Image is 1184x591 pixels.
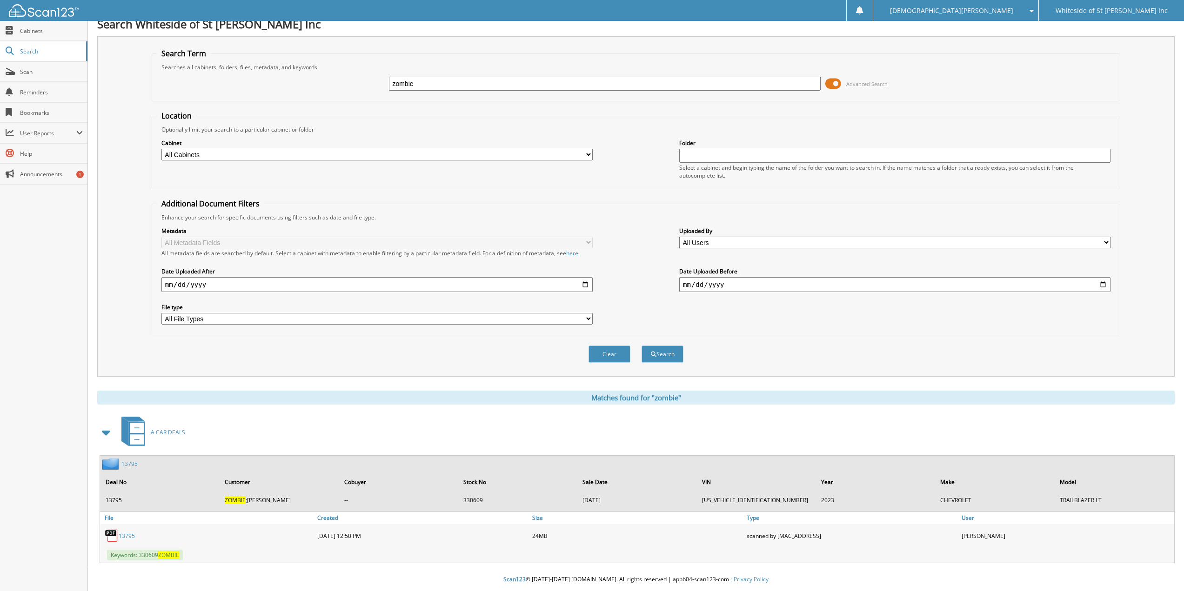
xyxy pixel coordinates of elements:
a: A CAR DEALS [116,414,185,451]
div: Searches all cabinets, folders, files, metadata, and keywords [157,63,1115,71]
input: end [679,277,1110,292]
td: [US_VEHICLE_IDENTIFICATION_NUMBER] [697,492,816,508]
th: Year [816,472,935,491]
div: 1 [76,171,84,178]
div: [DATE] 12:50 PM [315,526,530,545]
label: Date Uploaded After [161,267,593,275]
th: Sale Date [578,472,696,491]
span: Scan123 [503,575,526,583]
label: Folder [679,139,1110,147]
span: Help [20,150,83,158]
img: folder2.png [102,458,121,470]
button: Search [642,345,683,363]
button: Clear [589,345,630,363]
div: Matches found for "zombie" [97,391,1175,405]
input: start [161,277,593,292]
legend: Location [157,111,196,121]
td: [DATE] [578,492,696,508]
a: User [959,511,1174,524]
a: Created [315,511,530,524]
span: Scan [20,68,83,76]
div: [PERSON_NAME] [959,526,1174,545]
img: PDF.png [105,529,119,543]
span: Advanced Search [846,80,888,87]
a: Privacy Policy [734,575,769,583]
span: User Reports [20,129,76,137]
th: Customer [220,472,338,491]
td: 2023 [816,492,935,508]
h1: Search Whiteside of St [PERSON_NAME] Inc [97,16,1175,32]
span: Keywords: 330609 [107,550,183,560]
legend: Additional Document Filters [157,199,264,209]
a: 13795 [121,460,138,468]
td: CHEVROLET [936,492,1054,508]
a: File [100,511,315,524]
label: Uploaded By [679,227,1110,235]
div: Enhance your search for specific documents using filters such as date and file type. [157,213,1115,221]
th: Model [1055,472,1173,491]
label: Metadata [161,227,593,235]
div: scanned by [MAC_ADDRESS] [744,526,959,545]
td: ;[PERSON_NAME] [220,492,338,508]
label: Cabinet [161,139,593,147]
a: 13795 [119,532,135,540]
span: A CAR DEALS [151,428,185,436]
a: Type [744,511,959,524]
th: Stock No [459,472,577,491]
span: Reminders [20,88,83,96]
span: Announcements [20,170,83,178]
span: ZOMBIE [225,496,246,504]
label: File type [161,303,593,311]
span: Search [20,47,81,55]
span: Bookmarks [20,109,83,117]
td: TRAILBLAZER LT [1055,492,1173,508]
div: Optionally limit your search to a particular cabinet or folder [157,126,1115,133]
a: Size [530,511,745,524]
div: All metadata fields are searched by default. Select a cabinet with metadata to enable filtering b... [161,249,593,257]
label: Date Uploaded Before [679,267,1110,275]
span: ZOMBIE [158,551,179,559]
div: © [DATE]-[DATE] [DOMAIN_NAME]. All rights reserved | appb04-scan123-com | [88,568,1184,591]
th: Cobuyer [340,472,458,491]
th: VIN [697,472,816,491]
td: 13795 [101,492,219,508]
span: [DEMOGRAPHIC_DATA][PERSON_NAME] [890,8,1013,13]
legend: Search Term [157,48,211,59]
td: 330609 [459,492,577,508]
span: Cabinets [20,27,83,35]
th: Make [936,472,1054,491]
a: here [566,249,578,257]
div: 24MB [530,526,745,545]
td: -- [340,492,458,508]
span: Whiteside of St [PERSON_NAME] Inc [1056,8,1168,13]
div: Select a cabinet and begin typing the name of the folder you want to search in. If the name match... [679,164,1110,179]
img: scan123-logo-white.svg [9,4,79,17]
th: Deal No [101,472,219,491]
